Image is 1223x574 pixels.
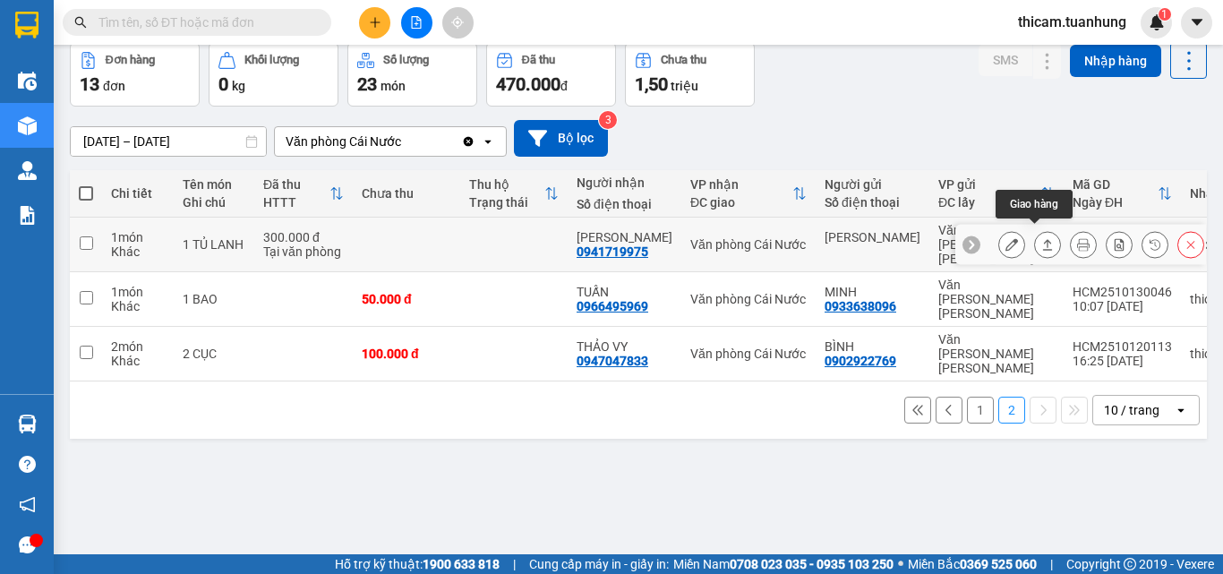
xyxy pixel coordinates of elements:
div: Tên món [183,177,245,192]
div: Chi tiết [111,186,165,201]
span: Cung cấp máy in - giấy in: [529,554,669,574]
div: Thu hộ [469,177,544,192]
img: warehouse-icon [18,415,37,433]
button: Khối lượng0kg [209,42,338,107]
span: 13 [80,73,99,95]
span: copyright [1124,558,1136,570]
span: 1 [1161,8,1167,21]
button: Nhập hàng [1070,45,1161,77]
span: message [19,536,36,553]
th: Toggle SortBy [460,170,568,218]
div: Văn phòng Cái Nước [690,292,807,306]
button: Đã thu470.000đ [486,42,616,107]
div: ĐC giao [690,195,792,210]
div: Ngày ĐH [1073,195,1158,210]
div: Người gửi [825,177,920,192]
button: 1 [967,397,994,424]
span: đơn [103,79,125,93]
span: 470.000 [496,73,560,95]
div: KIỀU CHẤN [825,230,920,244]
div: HCM2510120113 [1073,339,1172,354]
strong: 0369 525 060 [960,557,1037,571]
div: 1 TỦ LANH [183,237,245,252]
button: SMS [979,44,1032,76]
button: Bộ lọc [514,120,608,157]
div: 16:25 [DATE] [1073,354,1172,368]
div: 1 BAO [183,292,245,306]
div: BÌNH [825,339,920,354]
div: 2 CỤC [183,347,245,361]
div: Đã thu [522,54,555,66]
span: search [74,16,87,29]
div: KIỀU CHẤN [577,230,672,244]
div: Khác [111,299,165,313]
span: món [381,79,406,93]
input: Select a date range. [71,127,266,156]
span: thicam.tuanhung [1004,11,1141,33]
div: Giao hàng [1034,231,1061,258]
sup: 1 [1159,8,1171,21]
div: Đơn hàng [106,54,155,66]
button: 2 [998,397,1025,424]
div: HTTT [263,195,329,210]
div: Văn [PERSON_NAME] [PERSON_NAME] [938,278,1055,321]
div: Văn [PERSON_NAME] [PERSON_NAME] [938,223,1055,266]
div: Mã GD [1073,177,1158,192]
div: 10 / trang [1104,401,1159,419]
div: VP nhận [690,177,792,192]
button: caret-down [1181,7,1212,39]
th: Toggle SortBy [929,170,1064,218]
button: aim [442,7,474,39]
div: Đã thu [263,177,329,192]
div: 0933638096 [825,299,896,313]
button: Chưa thu1,50 triệu [625,42,755,107]
div: Chưa thu [362,186,451,201]
span: kg [232,79,245,93]
div: 0902922769 [825,354,896,368]
div: HCM2510130046 [1073,285,1172,299]
div: Số điện thoại [577,197,672,211]
div: Trạng thái [469,195,544,210]
th: Toggle SortBy [681,170,816,218]
div: Khác [111,244,165,259]
div: MINH [825,285,920,299]
span: 23 [357,73,377,95]
span: 1,50 [635,73,668,95]
span: Miền Bắc [908,554,1037,574]
img: warehouse-icon [18,116,37,135]
div: VP gửi [938,177,1040,192]
div: TUẤN [577,285,672,299]
img: warehouse-icon [18,72,37,90]
svg: open [481,134,495,149]
div: 0966495969 [577,299,648,313]
div: Văn [PERSON_NAME] [PERSON_NAME] [938,332,1055,375]
span: notification [19,496,36,513]
div: ĐC lấy [938,195,1040,210]
span: | [1050,554,1053,574]
div: Người nhận [577,176,672,190]
button: Đơn hàng13đơn [70,42,200,107]
span: Hỗ trợ kỹ thuật: [335,554,500,574]
span: | [513,554,516,574]
div: 10:07 [DATE] [1073,299,1172,313]
div: Văn phòng Cái Nước [286,133,401,150]
sup: 3 [599,111,617,129]
div: Văn phòng Cái Nước [690,237,807,252]
span: 0 [218,73,228,95]
span: ⚪️ [898,561,903,568]
button: file-add [401,7,432,39]
img: logo-vxr [15,12,38,39]
span: caret-down [1189,14,1205,30]
div: Số điện thoại [825,195,920,210]
div: Tại văn phòng [263,244,344,259]
svg: Clear value [461,134,475,149]
input: Tìm tên, số ĐT hoặc mã đơn [98,13,310,32]
div: Giao hàng [996,190,1073,218]
div: Khối lượng [244,54,299,66]
div: 0947047833 [577,354,648,368]
div: Số lượng [383,54,429,66]
div: 300.000 đ [263,230,344,244]
img: warehouse-icon [18,161,37,180]
strong: 0708 023 035 - 0935 103 250 [730,557,894,571]
div: Khác [111,354,165,368]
